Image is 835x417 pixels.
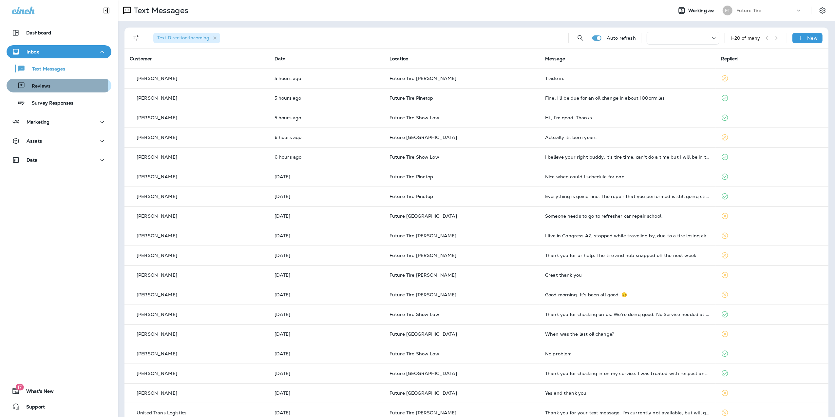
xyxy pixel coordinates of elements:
[545,312,711,317] div: Thank you for checking on us. We're doing good. No Service needed at this time.
[389,390,457,396] span: Future [GEOGRAPHIC_DATA]
[275,135,379,140] p: Aug 27, 2025 08:32 AM
[807,35,818,41] p: New
[137,76,177,81] p: [PERSON_NAME]
[20,388,54,396] span: What's New
[137,154,177,160] p: [PERSON_NAME]
[545,292,711,297] div: Good morning. It's been all good. 😊
[275,76,379,81] p: Aug 27, 2025 09:34 AM
[7,134,111,148] button: Assets
[389,213,457,219] span: Future [GEOGRAPHIC_DATA]
[389,331,457,337] span: Future [GEOGRAPHIC_DATA]
[730,35,760,41] div: 1 - 20 of many
[389,311,439,317] span: Future Tire Show Low
[137,351,177,356] p: [PERSON_NAME]
[275,95,379,101] p: Aug 27, 2025 09:21 AM
[545,76,711,81] div: Trade in.
[130,31,143,45] button: Filters
[545,135,711,140] div: Actually its bern years
[389,174,433,180] span: Future Tire Pinetop
[137,371,177,376] p: [PERSON_NAME]
[545,371,711,376] div: Thank you for checking in on my service. I was treated with respect and kindness. Tony was such a...
[545,351,711,356] div: No problem
[137,194,177,199] p: [PERSON_NAME]
[275,410,379,415] p: Aug 21, 2025 08:21 AM
[275,56,286,62] span: Date
[7,79,111,92] button: Reviews
[7,153,111,167] button: Data
[723,6,732,15] div: FT
[131,6,188,15] p: Text Messages
[137,312,177,317] p: [PERSON_NAME]
[389,134,457,140] span: Future [GEOGRAPHIC_DATA]
[545,194,711,199] div: Everything is going fine. The repair that you performed is still going strong. Thank you.
[545,213,711,219] div: Someone needs to go to refresher car repair school.
[545,95,711,101] div: Fine, I'll be due for an oil change in about 100ormiles
[7,385,111,398] button: 17What's New
[545,154,711,160] div: I believe your right buddy, it's tire time, can't do a time but I will be in touch soon, thanks f...
[137,292,177,297] p: [PERSON_NAME]
[7,96,111,109] button: Survey Responses
[275,194,379,199] p: Aug 26, 2025 09:16 AM
[275,174,379,179] p: Aug 26, 2025 09:18 AM
[545,56,565,62] span: Message
[275,213,379,219] p: Aug 26, 2025 09:07 AM
[389,115,439,121] span: Future Tire Show Low
[275,115,379,120] p: Aug 27, 2025 09:20 AM
[545,174,711,179] div: Nice when could I schedule for one
[389,252,457,258] span: Future Tire [PERSON_NAME]
[275,154,379,160] p: Aug 27, 2025 08:19 AM
[7,115,111,129] button: Marketing
[137,410,186,415] p: United Trans Logistics
[736,8,762,13] p: Future Tire
[27,119,49,125] p: Marketing
[545,115,711,120] div: Hi , I'm good. Thanks
[275,233,379,238] p: Aug 24, 2025 10:35 AM
[389,154,439,160] span: Future Tire Show Low
[275,292,379,297] p: Aug 23, 2025 08:33 AM
[25,100,73,107] p: Survey Responses
[389,410,457,416] span: Future Tire [PERSON_NAME]
[545,233,711,238] div: I live in Congress AZ, stopped while traveling by, due to a tire losing air. I can recommend your...
[20,404,45,412] span: Support
[7,400,111,413] button: Support
[15,384,24,390] span: 17
[275,371,379,376] p: Aug 21, 2025 11:00 AM
[721,56,738,62] span: Replied
[27,157,38,163] p: Data
[275,351,379,356] p: Aug 22, 2025 04:39 AM
[389,370,457,376] span: Future [GEOGRAPHIC_DATA]
[574,31,587,45] button: Search Messages
[7,62,111,75] button: Text Messages
[137,233,177,238] p: [PERSON_NAME]
[137,253,177,258] p: [PERSON_NAME]
[7,26,111,39] button: Dashboard
[817,5,828,16] button: Settings
[25,83,50,89] p: Reviews
[389,75,457,81] span: Future Tire [PERSON_NAME]
[389,272,457,278] span: Future Tire [PERSON_NAME]
[275,331,379,337] p: Aug 22, 2025 08:39 AM
[389,233,457,239] span: Future Tire [PERSON_NAME]
[137,331,177,337] p: [PERSON_NAME]
[153,33,220,43] div: Text Direction:Incoming
[137,95,177,101] p: [PERSON_NAME]
[137,115,177,120] p: [PERSON_NAME]
[275,253,379,258] p: Aug 23, 2025 09:49 PM
[389,351,439,357] span: Future Tire Show Low
[130,56,152,62] span: Customer
[545,331,711,337] div: When was the last oil change?
[275,390,379,396] p: Aug 21, 2025 09:13 AM
[275,272,379,278] p: Aug 23, 2025 01:55 PM
[157,35,209,41] span: Text Direction : Incoming
[545,410,711,415] div: Thank you for your text message. I'm currently not available, but will get back to you as soon as...
[275,312,379,317] p: Aug 23, 2025 08:23 AM
[389,56,408,62] span: Location
[137,390,177,396] p: [PERSON_NAME]
[97,4,116,17] button: Collapse Sidebar
[545,272,711,278] div: Great thank you
[137,272,177,278] p: [PERSON_NAME]
[7,45,111,58] button: Inbox
[26,66,65,72] p: Text Messages
[607,35,636,41] p: Auto refresh
[545,390,711,396] div: Yes and thank you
